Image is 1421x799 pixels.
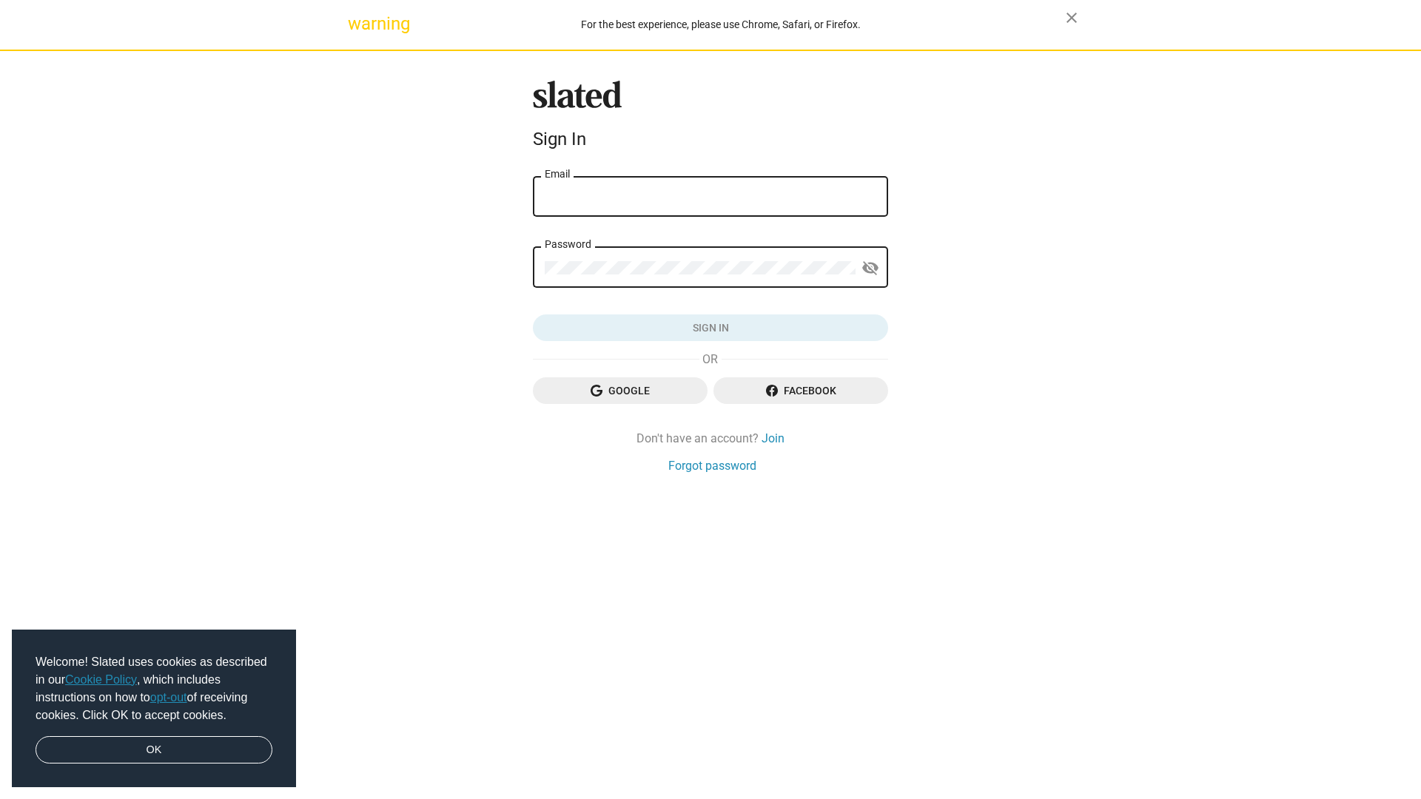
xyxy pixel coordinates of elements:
div: cookieconsent [12,630,296,788]
span: Google [545,377,696,404]
span: Facebook [725,377,876,404]
div: Sign In [533,129,888,149]
mat-icon: close [1063,9,1081,27]
button: Facebook [713,377,888,404]
a: opt-out [150,691,187,704]
span: Welcome! Slated uses cookies as described in our , which includes instructions on how to of recei... [36,653,272,724]
a: Join [762,431,785,446]
a: Forgot password [668,458,756,473]
mat-icon: visibility_off [861,257,879,280]
div: Don't have an account? [533,431,888,446]
a: dismiss cookie message [36,736,272,764]
button: Show password [856,254,885,283]
sl-branding: Sign In [533,81,888,156]
a: Cookie Policy [65,673,137,686]
button: Google [533,377,708,404]
div: For the best experience, please use Chrome, Safari, or Firefox. [376,15,1066,35]
mat-icon: warning [348,15,366,33]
